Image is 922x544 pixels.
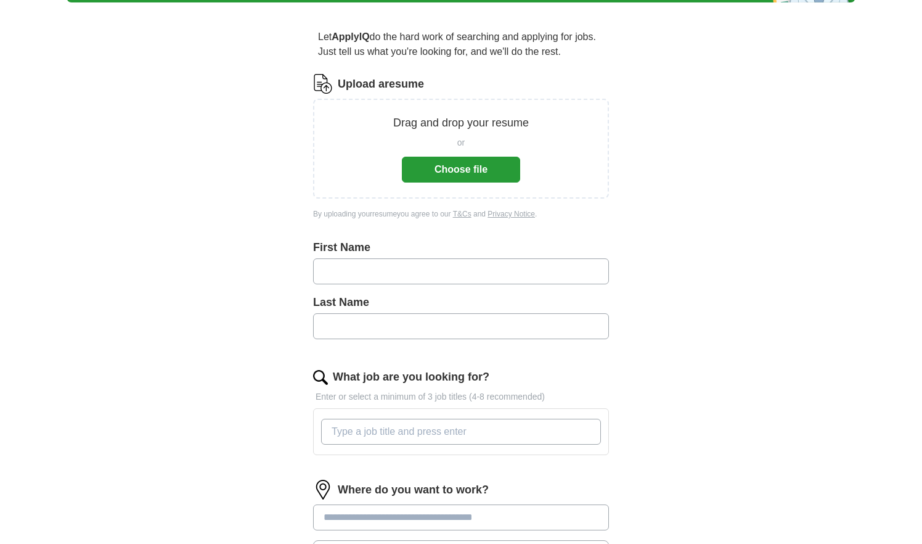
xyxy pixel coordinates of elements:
[332,31,369,42] strong: ApplyIQ
[313,370,328,385] img: search.png
[313,480,333,500] img: location.png
[393,115,529,131] p: Drag and drop your resume
[457,136,465,149] span: or
[321,419,601,445] input: Type a job title and press enter
[333,369,489,385] label: What job are you looking for?
[488,210,535,218] a: Privacy Notice
[313,294,609,311] label: Last Name
[402,157,520,183] button: Choose file
[453,210,471,218] a: T&Cs
[313,25,609,64] p: Let do the hard work of searching and applying for jobs. Just tell us what you're looking for, an...
[313,239,609,256] label: First Name
[313,74,333,94] img: CV Icon
[338,482,489,498] label: Where do you want to work?
[338,76,424,93] label: Upload a resume
[313,390,609,403] p: Enter or select a minimum of 3 job titles (4-8 recommended)
[313,208,609,220] div: By uploading your resume you agree to our and .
